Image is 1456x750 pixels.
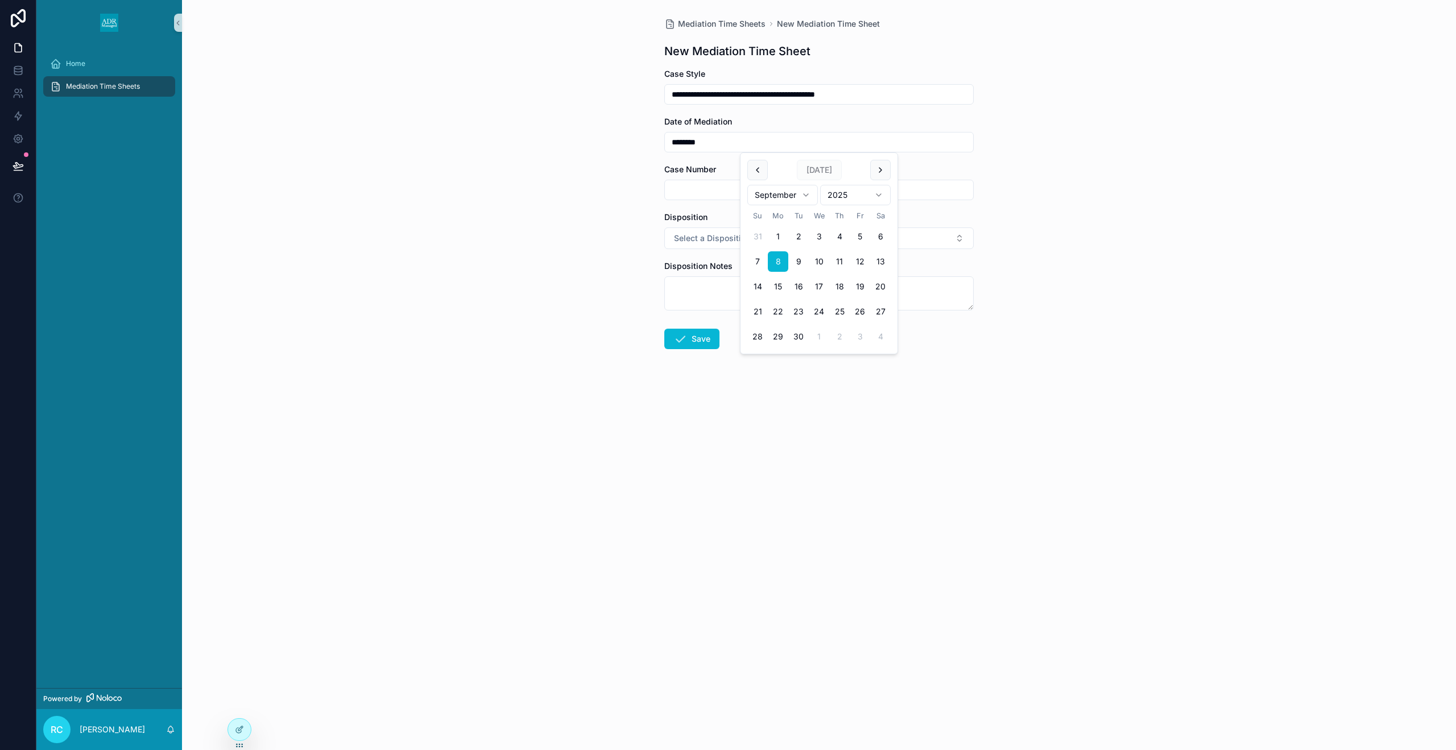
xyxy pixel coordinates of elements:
button: Saturday, September 6th, 2025 [870,226,891,247]
button: Tuesday, September 30th, 2025 [788,326,809,347]
button: Thursday, October 2nd, 2025 [829,326,850,347]
h1: New Mediation Time Sheet [664,43,810,59]
a: Home [43,53,175,74]
a: Powered by [36,688,182,709]
table: September 2025 [747,210,891,347]
th: Monday [768,210,788,222]
img: App logo [100,14,118,32]
button: Friday, September 19th, 2025 [850,276,870,297]
button: Sunday, August 31st, 2025 [747,226,768,247]
button: Wednesday, September 17th, 2025 [809,276,829,297]
button: Friday, October 3rd, 2025 [850,326,870,347]
p: [PERSON_NAME] [80,724,145,735]
button: Monday, September 29th, 2025 [768,326,788,347]
span: Home [66,59,85,68]
button: Friday, September 26th, 2025 [850,301,870,322]
th: Tuesday [788,210,809,222]
div: scrollable content [36,45,182,111]
button: Saturday, September 13th, 2025 [870,251,891,272]
button: Thursday, September 25th, 2025 [829,301,850,322]
button: Tuesday, September 23rd, 2025 [788,301,809,322]
span: Disposition Notes [664,261,733,271]
span: Case Style [664,69,705,78]
button: Wednesday, September 10th, 2025 [809,251,829,272]
span: Mediation Time Sheets [678,18,766,30]
th: Saturday [870,210,891,222]
button: Sunday, September 21st, 2025 [747,301,768,322]
button: Wednesday, September 24th, 2025 [809,301,829,322]
span: Powered by [43,694,82,703]
a: Mediation Time Sheets [664,18,766,30]
a: New Mediation Time Sheet [777,18,880,30]
button: Saturday, September 20th, 2025 [870,276,891,297]
button: Wednesday, September 3rd, 2025 [809,226,829,247]
button: Thursday, September 4th, 2025 [829,226,850,247]
button: Saturday, September 27th, 2025 [870,301,891,322]
th: Sunday [747,210,768,222]
button: Select Button [664,227,974,249]
button: Thursday, September 18th, 2025 [829,276,850,297]
button: Monday, September 15th, 2025 [768,276,788,297]
button: Tuesday, September 16th, 2025 [788,276,809,297]
button: Sunday, September 28th, 2025 [747,326,768,347]
button: Tuesday, September 2nd, 2025 [788,226,809,247]
button: Today, Monday, September 8th, 2025, selected [768,251,788,272]
button: Tuesday, September 9th, 2025 [788,251,809,272]
span: Select a Disposition [674,233,750,244]
button: Saturday, October 4th, 2025 [870,326,891,347]
button: Friday, September 5th, 2025 [850,226,870,247]
span: Disposition [664,212,708,222]
button: Monday, September 1st, 2025 [768,226,788,247]
a: Mediation Time Sheets [43,76,175,97]
button: Sunday, September 14th, 2025 [747,276,768,297]
button: Friday, September 12th, 2025 [850,251,870,272]
button: Monday, September 22nd, 2025 [768,301,788,322]
th: Friday [850,210,870,222]
span: Case Number [664,164,716,174]
th: Wednesday [809,210,829,222]
button: Wednesday, October 1st, 2025 [809,326,829,347]
button: Thursday, September 11th, 2025 [829,251,850,272]
span: RC [51,723,63,736]
button: Save [664,329,719,349]
button: Sunday, September 7th, 2025 [747,251,768,272]
th: Thursday [829,210,850,222]
span: Mediation Time Sheets [66,82,140,91]
span: Date of Mediation [664,117,732,126]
